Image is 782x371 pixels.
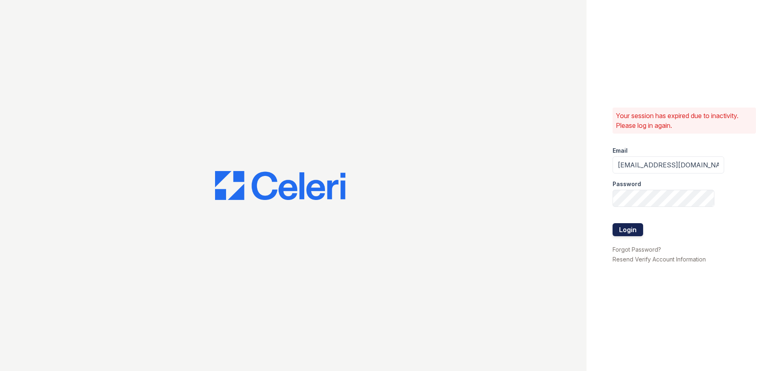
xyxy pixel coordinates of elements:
[613,246,661,253] a: Forgot Password?
[613,180,641,188] label: Password
[613,147,628,155] label: Email
[613,256,706,263] a: Resend Verify Account Information
[616,111,753,130] p: Your session has expired due to inactivity. Please log in again.
[613,223,643,236] button: Login
[215,171,345,200] img: CE_Logo_Blue-a8612792a0a2168367f1c8372b55b34899dd931a85d93a1a3d3e32e68fde9ad4.png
